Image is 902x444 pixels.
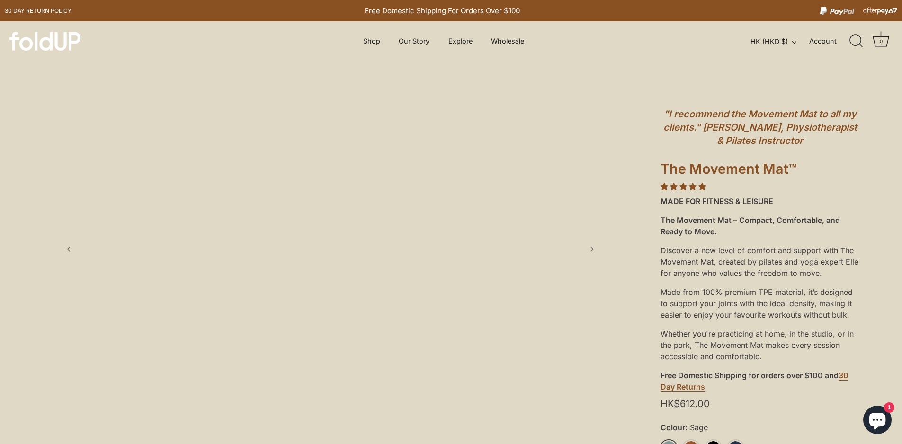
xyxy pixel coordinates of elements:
strong: MADE FOR FITNESS & LEISURE [661,196,773,206]
div: Whether you're practicing at home, in the studio, or in the park, The Movement Mat makes every se... [661,324,859,366]
label: Colour: [661,423,859,432]
div: Primary navigation [340,32,548,50]
a: Shop [355,32,389,50]
span: 4.85 stars [661,182,706,191]
a: Next slide [581,239,602,259]
a: Explore [440,32,481,50]
a: Account [809,36,853,47]
a: Our Story [391,32,438,50]
span: Sage [688,423,708,432]
span: HK$612.00 [661,400,710,408]
a: Cart [871,31,892,52]
a: 30 day Return policy [5,5,71,17]
h1: The Movement Mat™ [661,160,859,181]
div: Discover a new level of comfort and support with The Movement Mat, created by pilates and yoga ex... [661,241,859,283]
div: 0 [876,36,886,46]
strong: Free Domestic Shipping for orders over $100 and [661,371,839,380]
a: Search [846,31,867,52]
div: Made from 100% premium TPE material, it’s designed to support your joints with the ideal density,... [661,283,859,324]
a: Previous slide [58,239,79,259]
em: "I recommend the Movement Mat to all my clients." [PERSON_NAME], Physiotherapist & Pilates Instru... [663,108,857,146]
inbox-online-store-chat: Shopify online store chat [860,406,894,436]
a: Wholesale [483,32,533,50]
button: HK (HKD $) [750,37,807,46]
div: The Movement Mat – Compact, Comfortable, and Ready to Move. [661,211,859,241]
